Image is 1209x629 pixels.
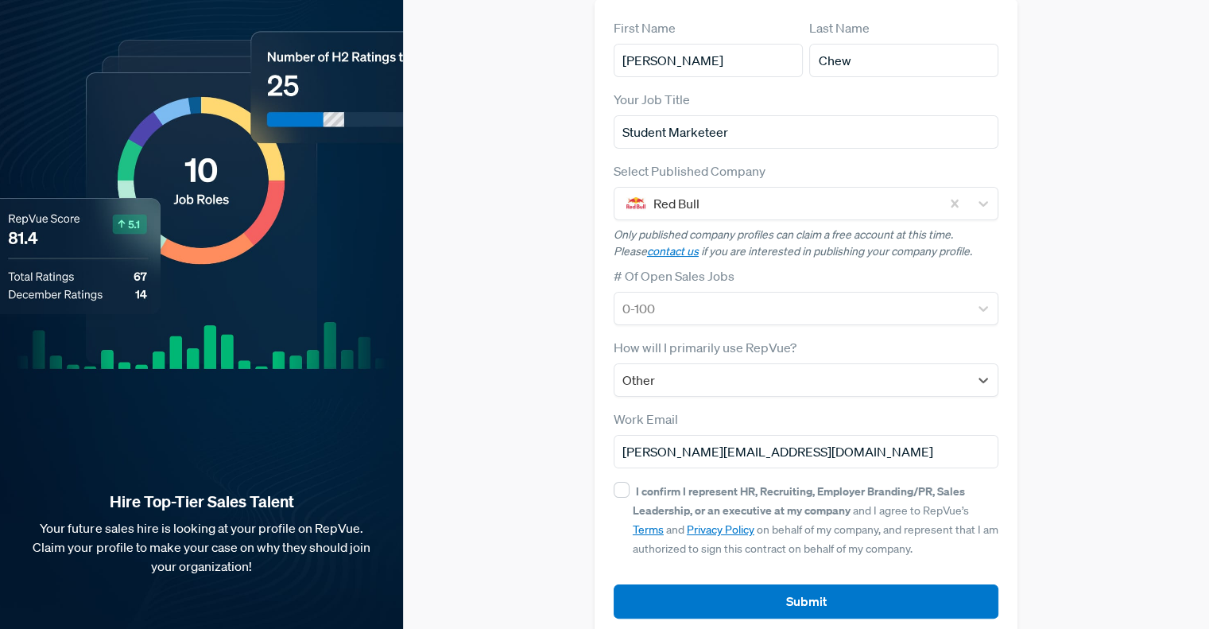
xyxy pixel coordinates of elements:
input: Email [614,435,998,468]
a: contact us [647,244,699,258]
input: First Name [614,44,803,77]
input: Last Name [809,44,998,77]
label: Select Published Company [614,161,765,181]
strong: Hire Top-Tier Sales Talent [25,491,378,512]
a: Terms [633,522,664,537]
label: Work Email [614,410,678,429]
p: Only published company profiles can claim a free account at this time. Please if you are interest... [614,227,998,260]
button: Submit [614,584,998,619]
img: Red Bull [626,194,645,213]
label: Last Name [809,18,870,37]
a: Privacy Policy [687,522,754,537]
span: and I agree to RepVue’s and on behalf of my company, and represent that I am authorized to sign t... [633,484,998,556]
label: First Name [614,18,676,37]
label: Your Job Title [614,90,690,109]
p: Your future sales hire is looking at your profile on RepVue. Claim your profile to make your case... [25,518,378,576]
label: How will I primarily use RepVue? [614,338,796,357]
strong: I confirm I represent HR, Recruiting, Employer Branding/PR, Sales Leadership, or an executive at ... [633,483,965,518]
input: Title [614,115,998,149]
label: # Of Open Sales Jobs [614,266,734,285]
